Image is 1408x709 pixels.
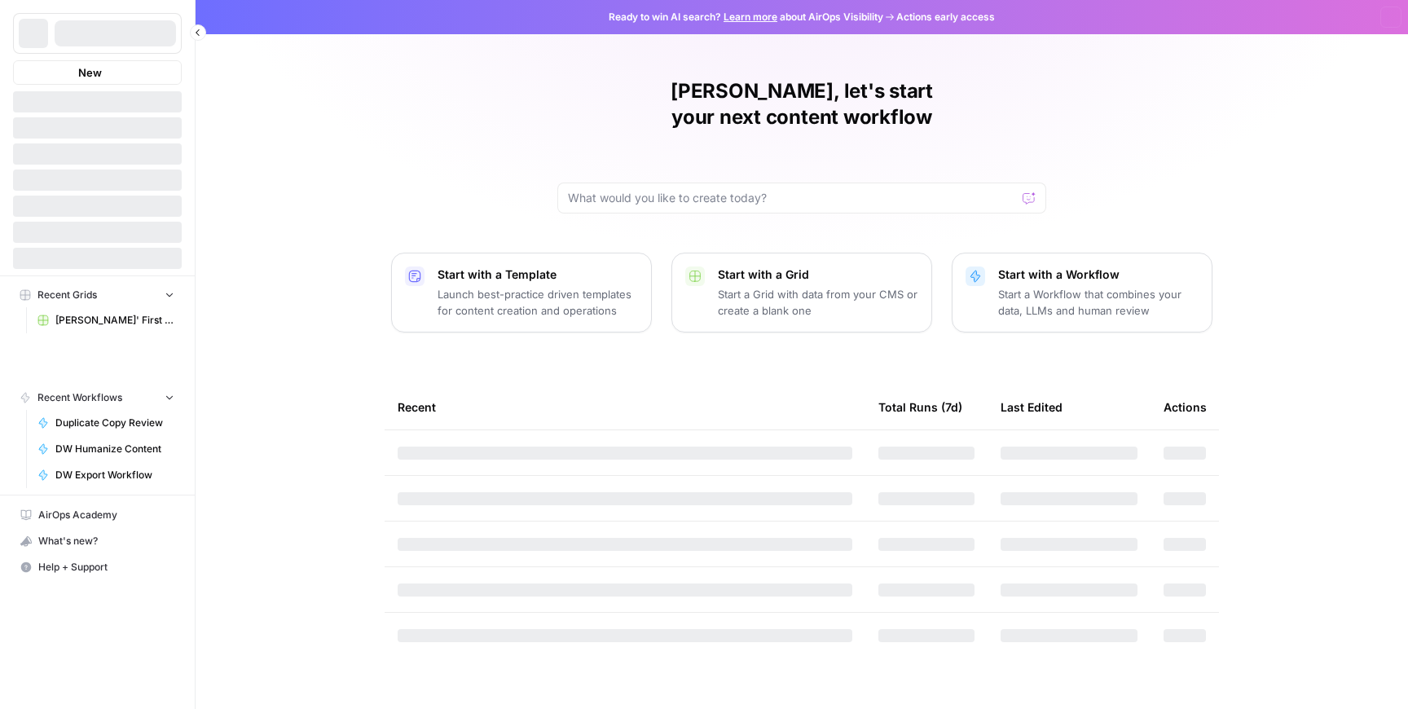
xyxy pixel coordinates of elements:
[398,385,852,429] div: Recent
[438,286,638,319] p: Launch best-practice driven templates for content creation and operations
[13,385,182,410] button: Recent Workflows
[568,190,1016,206] input: What would you like to create today?
[13,60,182,85] button: New
[38,560,174,575] span: Help + Support
[30,307,182,333] a: [PERSON_NAME]' First Flow Grid
[718,286,918,319] p: Start a Grid with data from your CMS or create a blank one
[55,416,174,430] span: Duplicate Copy Review
[671,253,932,332] button: Start with a GridStart a Grid with data from your CMS or create a blank one
[13,528,182,554] button: What's new?
[998,286,1199,319] p: Start a Workflow that combines your data, LLMs and human review
[896,10,995,24] span: Actions early access
[30,410,182,436] a: Duplicate Copy Review
[13,502,182,528] a: AirOps Academy
[55,442,174,456] span: DW Humanize Content
[878,385,962,429] div: Total Runs (7d)
[37,288,97,302] span: Recent Grids
[1164,385,1207,429] div: Actions
[37,390,122,405] span: Recent Workflows
[557,78,1046,130] h1: [PERSON_NAME], let's start your next content workflow
[30,462,182,488] a: DW Export Workflow
[438,266,638,283] p: Start with a Template
[391,253,652,332] button: Start with a TemplateLaunch best-practice driven templates for content creation and operations
[609,10,883,24] span: Ready to win AI search? about AirOps Visibility
[952,253,1212,332] button: Start with a WorkflowStart a Workflow that combines your data, LLMs and human review
[718,266,918,283] p: Start with a Grid
[55,468,174,482] span: DW Export Workflow
[55,313,174,328] span: [PERSON_NAME]' First Flow Grid
[998,266,1199,283] p: Start with a Workflow
[724,11,777,23] a: Learn more
[1001,385,1063,429] div: Last Edited
[13,554,182,580] button: Help + Support
[38,508,174,522] span: AirOps Academy
[78,64,102,81] span: New
[13,283,182,307] button: Recent Grids
[14,529,181,553] div: What's new?
[30,436,182,462] a: DW Humanize Content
